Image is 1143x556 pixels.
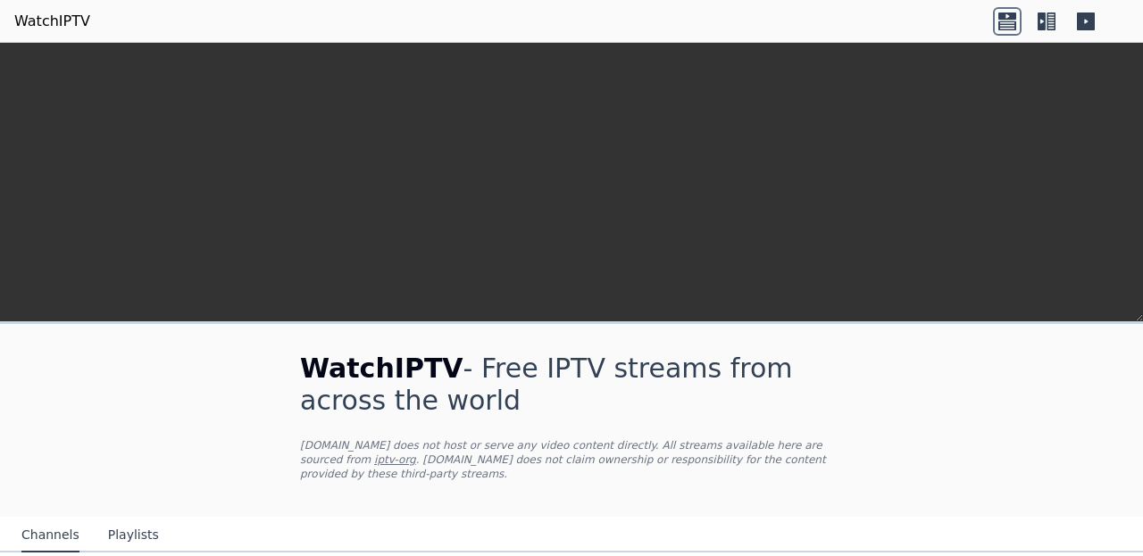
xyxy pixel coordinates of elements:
[300,353,463,384] span: WatchIPTV
[300,438,843,481] p: [DOMAIN_NAME] does not host or serve any video content directly. All streams available here are s...
[300,353,843,417] h1: - Free IPTV streams from across the world
[374,453,416,466] a: iptv-org
[14,11,90,32] a: WatchIPTV
[108,519,159,552] button: Playlists
[21,519,79,552] button: Channels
